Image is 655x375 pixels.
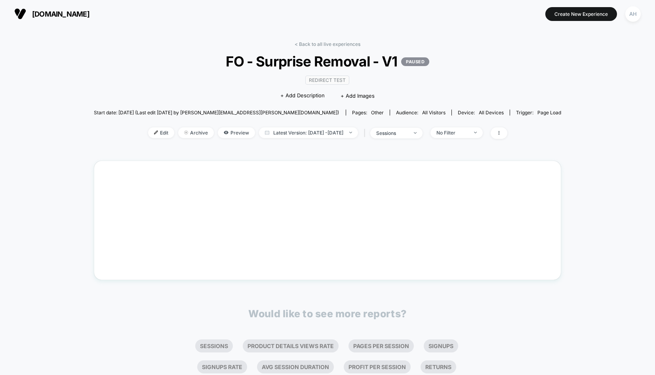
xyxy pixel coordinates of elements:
img: Visually logo [14,8,26,20]
div: sessions [376,130,408,136]
div: No Filter [436,130,468,136]
span: Device: [451,110,510,116]
span: + Add Description [280,92,325,100]
span: All Visitors [422,110,446,116]
span: | [362,127,370,139]
img: end [349,132,352,133]
span: [DOMAIN_NAME] [32,10,89,18]
img: calendar [265,131,269,134]
button: Create New Experience [545,7,617,21]
img: end [414,132,417,134]
li: Avg Session Duration [257,360,334,373]
p: PAUSED [401,57,429,66]
span: FO - Surprise Removal - V1 [117,53,538,70]
li: Product Details Views Rate [243,339,339,352]
p: Would like to see more reports? [248,308,407,320]
span: Archive [178,127,214,138]
span: Redirect Test [305,76,349,85]
button: [DOMAIN_NAME] [12,8,92,20]
img: edit [154,131,158,134]
li: Pages Per Session [348,339,414,352]
div: AH [625,6,641,22]
span: Start date: [DATE] (Last edit [DATE] by [PERSON_NAME][EMAIL_ADDRESS][PERSON_NAME][DOMAIN_NAME]) [94,110,339,116]
span: + Add Images [341,93,375,99]
span: other [371,110,384,116]
li: Signups [424,339,458,352]
div: Pages: [352,110,384,116]
img: end [474,132,477,133]
li: Returns [421,360,456,373]
li: Profit Per Session [344,360,411,373]
span: Edit [148,127,174,138]
span: Page Load [537,110,561,116]
span: all devices [479,110,504,116]
div: Trigger: [516,110,561,116]
a: < Back to all live experiences [295,41,360,47]
button: AH [623,6,643,22]
img: end [184,131,188,134]
li: Signups Rate [197,360,247,373]
span: Latest Version: [DATE] - [DATE] [259,127,358,138]
div: Audience: [396,110,446,116]
li: Sessions [195,339,233,352]
span: Preview [218,127,255,138]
